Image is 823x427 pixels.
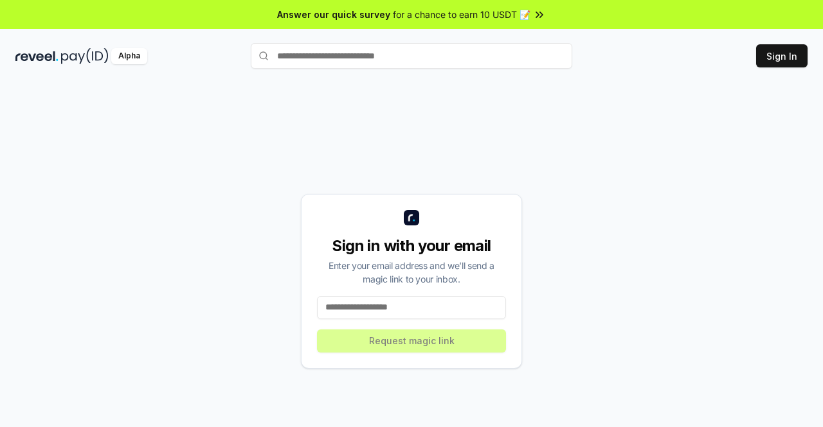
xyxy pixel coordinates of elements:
img: logo_small [404,210,419,225]
span: Answer our quick survey [277,8,390,21]
img: pay_id [61,48,109,64]
div: Alpha [111,48,147,64]
div: Sign in with your email [317,236,506,256]
img: reveel_dark [15,48,59,64]
span: for a chance to earn 10 USDT 📝 [393,8,530,21]
button: Sign In [756,44,808,67]
div: Enter your email address and we’ll send a magic link to your inbox. [317,259,506,286]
